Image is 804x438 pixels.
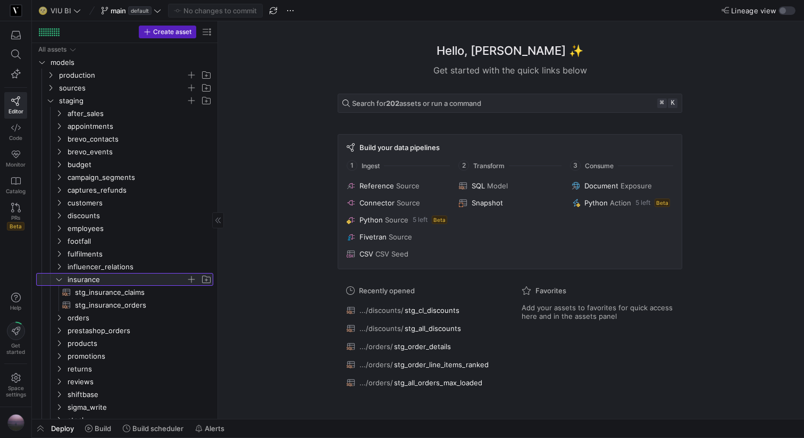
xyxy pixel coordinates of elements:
[9,304,22,311] span: Help
[190,419,229,437] button: Alerts
[359,342,393,351] span: .../orders/
[4,119,27,145] a: Code
[731,6,776,15] span: Lineage view
[359,216,383,224] span: Python
[375,250,408,258] span: CSV Seed
[584,199,608,207] span: Python
[4,2,27,20] a: https://storage.googleapis.com/y42-prod-data-exchange/images/zgRs6g8Sem6LtQCmmHzYBaaZ8bA8vNBoBzxR...
[80,419,116,437] button: Build
[4,199,27,235] a: PRsBeta
[4,92,27,119] a: Editor
[338,94,682,113] button: Search for202assets or run a command⌘k
[118,419,188,437] button: Build scheduler
[344,340,500,353] button: .../orders/stg_order_details
[95,424,111,433] span: Build
[359,306,404,315] span: .../discounts/
[344,376,500,390] button: .../orders/stg_all_orders_max_loaded
[6,385,26,398] span: Space settings
[4,288,27,316] button: Help
[36,4,83,18] button: 🌝VIU BI
[569,179,675,192] button: DocumentExposure
[128,6,152,15] span: default
[345,179,450,192] button: ReferenceSource
[668,98,677,108] kbd: k
[7,414,24,431] img: https://storage.googleapis.com/y42-prod-data-exchange/images/VtGnwq41pAtzV0SzErAhijSx9Rgo16q39DKO...
[51,6,71,15] span: VIU BI
[7,222,24,230] span: Beta
[352,99,481,108] span: Search for assets or run a command
[389,233,412,241] span: Source
[359,324,404,333] span: .../discounts/
[6,161,26,168] span: Monitor
[394,360,489,369] span: stg_order_line_items_ranked
[6,342,25,355] span: Get started
[472,199,503,207] span: Snapshot
[9,108,23,114] span: Editor
[4,145,27,172] a: Monitor
[405,324,461,333] span: stg_all_discounts
[11,214,20,221] span: PRs
[657,98,667,108] kbd: ⌘
[359,199,395,207] span: Connector
[621,181,652,190] span: Exposure
[111,6,126,15] span: main
[386,99,399,108] strong: 202
[385,216,408,224] span: Source
[487,181,508,190] span: Model
[98,4,164,18] button: maindefault
[413,216,428,224] span: 5 left
[344,321,500,335] button: .../discounts/stg_all_discounts
[432,216,447,224] span: Beta
[345,247,450,260] button: CSVCSV Seed
[6,188,26,194] span: Catalog
[584,181,618,190] span: Document
[4,411,27,434] button: https://storage.googleapis.com/y42-prod-data-exchange/images/VtGnwq41pAtzV0SzErAhijSx9Rgo16q39DKO...
[359,378,393,387] span: .../orders/
[394,378,482,387] span: stg_all_orders_max_loaded
[359,233,387,241] span: Fivetran
[9,135,22,141] span: Code
[396,181,420,190] span: Source
[359,250,373,258] span: CSV
[569,196,675,209] button: PythonAction5 leftBeta
[359,181,394,190] span: Reference
[132,424,183,433] span: Build scheduler
[4,318,27,359] button: Getstarted
[345,230,450,243] button: FivetranSource
[11,5,21,16] img: https://storage.googleapis.com/y42-prod-data-exchange/images/zgRs6g8Sem6LtQCmmHzYBaaZ8bA8vNBoBzxR...
[345,196,450,209] button: ConnectorSource
[397,199,420,207] span: Source
[344,358,500,371] button: .../orders/stg_order_line_items_ranked
[405,306,459,315] span: stg_cl_discounts
[205,424,224,433] span: Alerts
[655,199,670,207] span: Beta
[359,360,393,369] span: .../orders/
[472,181,485,190] span: SQL
[394,342,451,351] span: stg_order_details
[4,368,27,402] a: Spacesettings
[39,7,46,14] span: 🌝
[635,199,650,206] span: 5 left
[344,303,500,317] button: .../discounts/stg_cl_discounts
[610,199,631,207] span: Action
[4,172,27,199] a: Catalog
[345,213,450,226] button: PythonSource5 leftBeta
[51,424,74,433] span: Deploy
